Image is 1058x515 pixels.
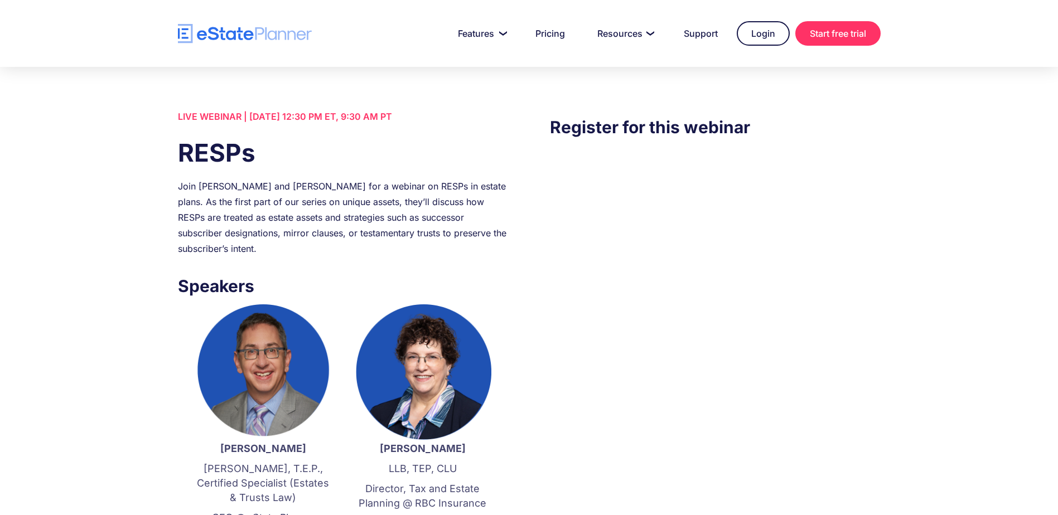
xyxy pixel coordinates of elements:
[354,482,491,511] p: Director, Tax and Estate Planning @ RBC Insurance
[522,22,578,45] a: Pricing
[178,24,312,43] a: home
[584,22,665,45] a: Resources
[178,109,508,124] div: LIVE WEBINAR | [DATE] 12:30 PM ET, 9:30 AM PT
[178,178,508,256] div: Join [PERSON_NAME] and [PERSON_NAME] for a webinar on RESPs in estate plans. As the first part of...
[670,22,731,45] a: Support
[795,21,881,46] a: Start free trial
[445,22,516,45] a: Features
[178,135,508,170] h1: RESPs
[354,461,491,476] p: LLB, TEP, CLU
[550,162,880,362] iframe: Form 0
[195,461,332,505] p: [PERSON_NAME], T.E.P., Certified Specialist (Estates & Trusts Law)
[220,443,306,454] strong: [PERSON_NAME]
[737,21,790,46] a: Login
[550,114,880,140] h3: Register for this webinar
[178,273,508,299] h3: Speakers
[380,443,466,454] strong: [PERSON_NAME]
